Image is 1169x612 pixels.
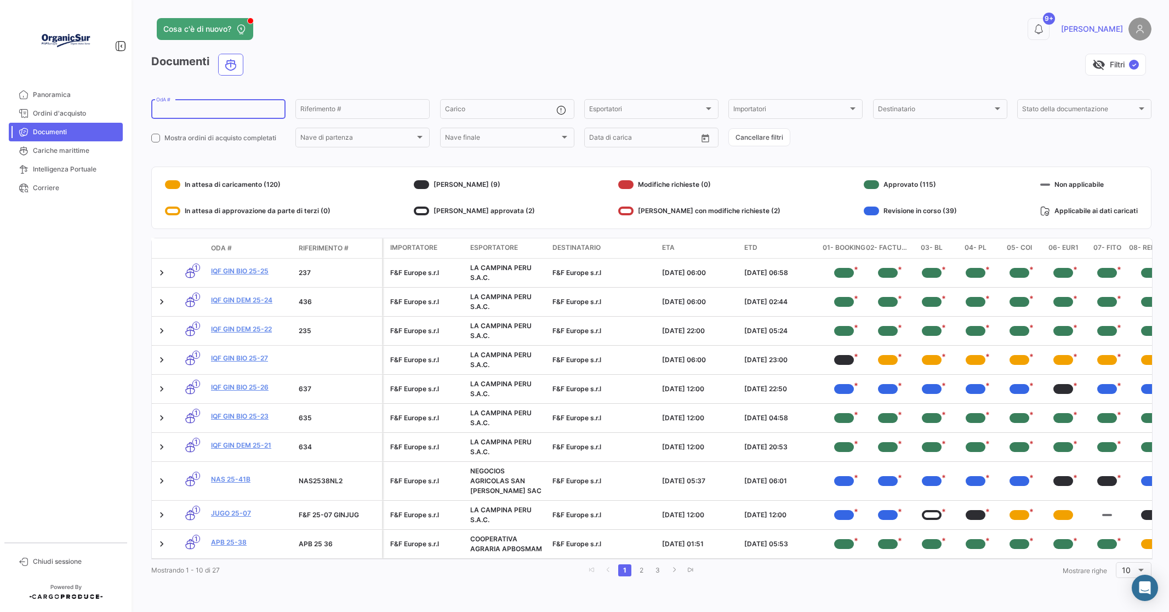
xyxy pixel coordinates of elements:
div: NAS2538NL2 [299,476,378,486]
div: [DATE] 06:00 [662,297,735,307]
span: 07- FITO [1093,243,1121,254]
span: Mostra ordini di acquisto completati [164,133,276,143]
span: F&F Europe s.r.l [552,414,601,422]
a: go to last page [684,564,697,576]
div: 235 [299,326,378,336]
a: Expand/Collapse Row [156,413,167,424]
div: [DATE] 12:00 [662,384,735,394]
span: Nave finale [445,135,560,143]
a: IQF GIN DEM 25-22 [211,324,290,334]
button: visibility_offFiltri✓ [1085,54,1146,76]
div: [DATE] 12:00 [662,413,735,423]
div: [DATE] 06:01 [744,476,818,486]
div: [DATE] 05:24 [744,326,818,336]
div: 635 [299,413,378,423]
span: F&F Europe s.r.l [552,443,601,451]
datatable-header-cell: Destinatario [548,238,658,258]
div: [DATE] 05:37 [662,476,735,486]
span: 1 [192,409,200,417]
a: Expand/Collapse Row [156,539,167,550]
li: page 3 [649,561,666,580]
span: Intelligenza Portuale [33,164,118,174]
span: ✓ [1129,60,1139,70]
div: F&F Europe s.r.l [390,268,461,278]
a: IQF GIN BIO 25-27 [211,353,290,363]
div: In attesa di approvazione da parte di terzi (0) [165,202,330,220]
span: 05- COI [1007,243,1032,254]
a: IQF GIN DEM 25-21 [211,441,290,450]
div: 436 [299,297,378,307]
span: 1 [192,264,200,272]
span: 1 [192,506,200,514]
div: LA CAMPINA PERU S.A.C. [470,379,544,399]
span: 1 [192,351,200,359]
a: Expand/Collapse Row [156,296,167,307]
datatable-header-cell: ETD [740,238,822,258]
span: F&F Europe s.r.l [552,540,601,548]
span: 02- Factura [866,243,910,254]
span: ETA [662,243,675,253]
div: [DATE] 12:00 [744,510,818,520]
div: In attesa di caricamento (120) [165,176,330,193]
div: 634 [299,442,378,452]
div: F&F Europe s.r.l [390,510,461,520]
div: [DATE] 05:53 [744,539,818,549]
div: F&F Europe s.r.l [390,476,461,486]
span: 01- Booking [823,243,865,254]
div: [DATE] 06:00 [662,268,735,278]
span: Corriere [33,183,118,193]
div: F&F Europe s.r.l [390,384,461,394]
a: Corriere [9,179,123,197]
span: F&F Europe s.r.l [552,385,601,393]
button: Cosa c'è di nuovo? [157,18,253,40]
span: Chiudi sessione [33,557,118,567]
datatable-header-cell: 03- BL [910,238,954,258]
div: F&F Europe s.r.l [390,297,461,307]
span: Importatore [390,243,437,253]
span: OdA # [211,243,232,253]
div: F&F 25-07 GINJUG [299,510,378,520]
span: Riferimento # [299,243,349,253]
div: [DATE] 23:00 [744,355,818,365]
div: Revisione in corso (39) [864,202,957,220]
div: [DATE] 01:51 [662,539,735,549]
span: Stato della documentazione [1022,107,1137,115]
span: 04- PL [965,243,986,254]
div: [PERSON_NAME] approvata (2) [414,202,535,220]
img: placeholder-user.png [1128,18,1151,41]
span: Ordini d'acquisto [33,108,118,118]
div: [DATE] 02:44 [744,297,818,307]
span: ETD [744,243,757,253]
a: 3 [651,564,664,576]
span: Panoramica [33,90,118,100]
a: IQF GIN BIO 25-25 [211,266,290,276]
div: LA CAMPINA PERU S.A.C. [470,408,544,428]
span: 1 [192,472,200,480]
div: LA CAMPINA PERU S.A.C. [470,350,544,370]
datatable-header-cell: 02- Factura [866,238,910,258]
a: Cariche marittime [9,141,123,160]
datatable-header-cell: Esportatore [466,238,548,258]
span: 1 [192,535,200,543]
span: 06- EUR1 [1048,243,1079,254]
a: Expand/Collapse Row [156,384,167,394]
a: NAS 25-41b [211,474,290,484]
span: Esportatori [589,107,704,115]
span: Esportatore [470,243,518,253]
a: APB 25-38 [211,537,290,547]
a: Documenti [9,123,123,141]
a: Expand/Collapse Row [156,510,167,521]
a: Panoramica [9,85,123,104]
span: Cariche marittime [33,146,118,156]
span: F&F Europe s.r.l [552,356,601,364]
a: Expand/Collapse Row [156,442,167,453]
a: IQF GIN BIO 25-26 [211,382,290,392]
span: 1 [192,438,200,446]
span: Destinatario [552,243,601,253]
div: [DATE] 20:53 [744,442,818,452]
datatable-header-cell: OdA # [207,239,294,258]
a: go to previous page [602,564,615,576]
a: go to first page [585,564,598,576]
span: Documenti [33,127,118,137]
div: F&F Europe s.r.l [390,326,461,336]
